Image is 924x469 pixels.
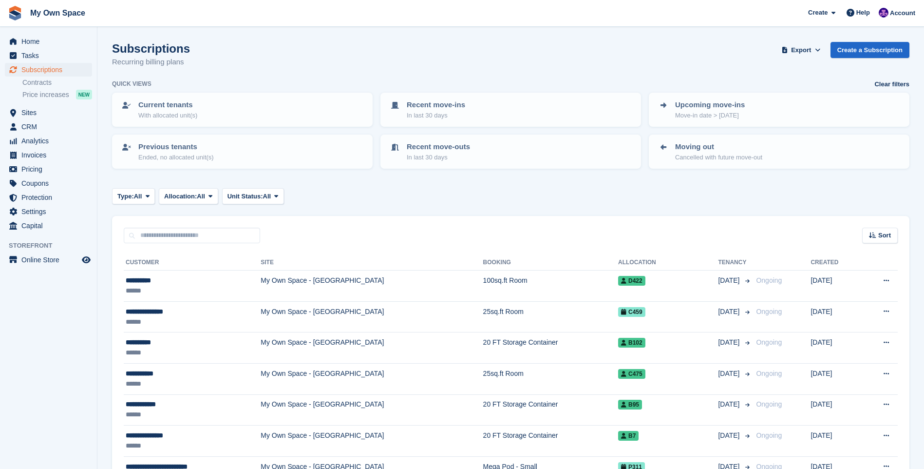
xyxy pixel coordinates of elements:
[718,369,741,379] span: [DATE]
[675,99,745,111] p: Upcoming move-ins
[5,205,92,218] a: menu
[718,430,741,441] span: [DATE]
[483,363,618,394] td: 25sq.ft Room
[878,231,891,240] span: Sort
[21,49,80,62] span: Tasks
[21,162,80,176] span: Pricing
[407,99,465,111] p: Recent move-ins
[22,90,69,99] span: Price increases
[381,94,640,126] a: Recent move-ins In last 30 days
[164,192,197,201] span: Allocation:
[5,49,92,62] a: menu
[618,307,645,317] span: C459
[618,369,645,379] span: C475
[5,134,92,148] a: menu
[483,394,618,426] td: 20 FT Storage Container
[159,188,218,204] button: Allocation: All
[5,191,92,204] a: menu
[261,426,483,457] td: My Own Space - [GEOGRAPHIC_DATA]
[483,301,618,332] td: 25sq.ft Room
[261,255,483,271] th: Site
[756,431,782,439] span: Ongoing
[138,141,214,153] p: Previous tenants
[21,35,80,48] span: Home
[756,308,782,315] span: Ongoing
[879,8,888,18] img: Megan Angel
[22,89,92,100] a: Price increases NEW
[5,219,92,233] a: menu
[483,426,618,457] td: 20 FT Storage Container
[811,301,861,332] td: [DATE]
[261,271,483,302] td: My Own Space - [GEOGRAPHIC_DATA]
[718,255,752,271] th: Tenancy
[113,136,372,168] a: Previous tenants Ended, no allocated unit(s)
[21,106,80,119] span: Sites
[874,79,909,89] a: Clear filters
[261,332,483,364] td: My Own Space - [GEOGRAPHIC_DATA]
[21,191,80,204] span: Protection
[780,42,823,58] button: Export
[21,134,80,148] span: Analytics
[76,90,92,99] div: NEW
[21,120,80,134] span: CRM
[618,255,718,271] th: Allocation
[718,399,741,410] span: [DATE]
[811,394,861,426] td: [DATE]
[138,153,214,162] p: Ended, no allocated unit(s)
[811,255,861,271] th: Created
[483,271,618,302] td: 100sq.ft Room
[407,111,465,120] p: In last 30 days
[21,219,80,233] span: Capital
[381,136,640,168] a: Recent move-outs In last 30 days
[5,162,92,176] a: menu
[21,63,80,77] span: Subscriptions
[407,153,470,162] p: In last 30 days
[8,6,22,20] img: stora-icon-8386f47178a22dfd0bd8f6a31ec36ba5ce8667c1dd55bd0f319d3a0aa187defe.svg
[675,141,762,153] p: Moving out
[483,332,618,364] td: 20 FT Storage Container
[263,192,271,201] span: All
[718,337,741,348] span: [DATE]
[856,8,870,18] span: Help
[756,370,782,377] span: Ongoing
[124,255,261,271] th: Customer
[112,57,190,68] p: Recurring billing plans
[483,255,618,271] th: Booking
[5,106,92,119] a: menu
[9,241,97,251] span: Storefront
[650,136,908,168] a: Moving out Cancelled with future move-out
[112,42,190,55] h1: Subscriptions
[5,148,92,162] a: menu
[618,338,645,348] span: B102
[811,271,861,302] td: [DATE]
[21,253,80,267] span: Online Store
[5,253,92,267] a: menu
[261,301,483,332] td: My Own Space - [GEOGRAPHIC_DATA]
[113,94,372,126] a: Current tenants With allocated unit(s)
[756,338,782,346] span: Ongoing
[650,94,908,126] a: Upcoming move-ins Move-in date > [DATE]
[890,8,915,18] span: Account
[21,148,80,162] span: Invoices
[138,111,197,120] p: With allocated unit(s)
[112,79,151,88] h6: Quick views
[261,394,483,426] td: My Own Space - [GEOGRAPHIC_DATA]
[5,63,92,77] a: menu
[756,400,782,408] span: Ongoing
[675,111,745,120] p: Move-in date > [DATE]
[222,188,284,204] button: Unit Status: All
[26,5,89,21] a: My Own Space
[22,78,92,87] a: Contracts
[718,275,741,286] span: [DATE]
[811,363,861,394] td: [DATE]
[5,176,92,190] a: menu
[407,141,470,153] p: Recent move-outs
[808,8,828,18] span: Create
[618,276,645,286] span: D422
[811,426,861,457] td: [DATE]
[618,400,642,410] span: B95
[21,205,80,218] span: Settings
[117,192,134,201] span: Type:
[227,192,263,201] span: Unit Status:
[756,276,782,284] span: Ongoing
